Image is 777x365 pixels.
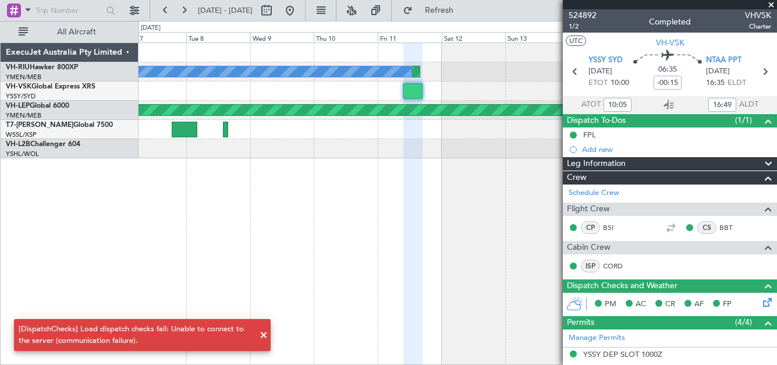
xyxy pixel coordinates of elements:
[706,55,741,66] span: NTAA PPT
[588,66,612,77] span: [DATE]
[603,261,629,271] a: CORD
[6,122,113,129] a: T7-[PERSON_NAME]Global 7500
[658,64,677,76] span: 06:35
[198,5,253,16] span: [DATE] - [DATE]
[567,203,610,216] span: Flight Crew
[36,2,102,19] input: Trip Number
[581,99,601,111] span: ATOT
[569,22,597,31] span: 1/2
[745,22,771,31] span: Charter
[745,9,771,22] span: VHVSK
[186,32,250,42] div: Tue 8
[706,66,730,77] span: [DATE]
[569,9,597,22] span: 524892
[569,187,619,199] a: Schedule Crew
[378,32,442,42] div: Fri 11
[6,122,73,129] span: T7-[PERSON_NAME]
[122,32,186,42] div: Mon 7
[6,83,95,90] a: VH-VSKGlobal Express XRS
[6,83,31,90] span: VH-VSK
[13,23,126,41] button: All Aircraft
[581,260,600,272] div: ISP
[665,299,675,310] span: CR
[566,36,586,46] button: UTC
[6,102,69,109] a: VH-LEPGlobal 6000
[567,241,611,254] span: Cabin Crew
[6,130,37,139] a: WSSL/XSP
[6,64,30,71] span: VH-RIU
[314,32,378,42] div: Thu 10
[6,150,39,158] a: YSHL/WOL
[141,23,161,33] div: [DATE]
[19,324,253,346] div: [DispatchChecks] Load dispatch checks fail: Unable to connect to the server (communication failure).
[649,16,691,28] div: Completed
[656,37,684,49] span: VH-VSK
[735,114,752,126] span: (1/1)
[697,221,716,234] div: CS
[567,279,677,293] span: Dispatch Checks and Weather
[636,299,646,310] span: AC
[567,171,587,185] span: Crew
[30,28,123,36] span: All Aircraft
[588,55,623,66] span: YSSY SYD
[708,98,736,112] input: --:--
[6,141,30,148] span: VH-L2B
[588,77,608,89] span: ETOT
[505,32,569,42] div: Sun 13
[719,222,746,233] a: BBT
[582,144,771,154] div: Add new
[735,316,752,328] span: (4/4)
[250,32,314,42] div: Wed 9
[581,221,600,234] div: CP
[694,299,704,310] span: AF
[604,98,631,112] input: --:--
[398,1,467,20] button: Refresh
[583,349,662,359] div: YSSY DEP SLOT 1000Z
[442,32,506,42] div: Sat 12
[739,99,758,111] span: ALDT
[567,157,626,171] span: Leg Information
[605,299,616,310] span: PM
[6,141,80,148] a: VH-L2BChallenger 604
[567,316,594,329] span: Permits
[583,130,596,140] div: FPL
[567,114,626,127] span: Dispatch To-Dos
[569,332,625,344] a: Manage Permits
[6,64,78,71] a: VH-RIUHawker 800XP
[6,92,36,101] a: YSSY/SYD
[706,77,725,89] span: 16:35
[611,77,629,89] span: 10:00
[723,299,732,310] span: FP
[728,77,746,89] span: ELDT
[6,73,41,81] a: YMEN/MEB
[6,111,41,120] a: YMEN/MEB
[415,6,464,15] span: Refresh
[6,102,30,109] span: VH-LEP
[603,222,629,233] a: BSI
